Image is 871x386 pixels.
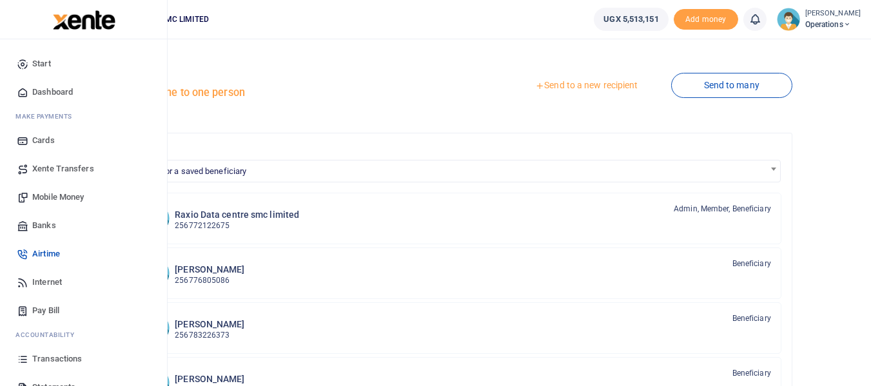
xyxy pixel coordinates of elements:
[805,19,861,30] span: Operations
[32,57,51,70] span: Start
[175,275,244,287] p: 256776805086
[777,8,861,31] a: profile-user [PERSON_NAME] Operations
[128,247,781,299] a: MN [PERSON_NAME] 256776805086 Beneficiary
[128,193,781,244] a: RDcsl Raxio Data centre smc limited 256772122675 Admin, Member, Beneficiary
[674,9,738,30] li: Toup your wallet
[128,302,781,354] a: EM [PERSON_NAME] 256783226373 Beneficiary
[32,304,59,317] span: Pay Bill
[10,240,157,268] a: Airtime
[175,329,244,342] p: 256783226373
[603,13,658,26] span: UGX 5,513,151
[175,264,244,275] h6: [PERSON_NAME]
[10,325,157,345] li: Ac
[10,296,157,325] a: Pay Bill
[32,276,62,289] span: Internet
[732,258,771,269] span: Beneficiary
[10,106,157,126] li: M
[674,14,738,23] a: Add money
[589,8,673,31] li: Wallet ballance
[175,220,299,232] p: 256772122675
[10,211,157,240] a: Banks
[117,66,449,80] h4: Airtime
[777,8,800,31] img: profile-user
[32,86,73,99] span: Dashboard
[32,219,56,232] span: Banks
[10,155,157,183] a: Xente Transfers
[32,162,94,175] span: Xente Transfers
[594,8,668,31] a: UGX 5,513,151
[10,183,157,211] a: Mobile Money
[52,14,115,24] a: logo-small logo-large logo-large
[32,191,84,204] span: Mobile Money
[175,209,299,220] h6: Raxio Data centre smc limited
[32,134,55,147] span: Cards
[117,86,449,99] h5: Send airtime to one person
[32,352,82,365] span: Transactions
[732,367,771,379] span: Beneficiary
[10,345,157,373] a: Transactions
[674,9,738,30] span: Add money
[10,126,157,155] a: Cards
[671,73,792,98] a: Send to many
[674,203,771,215] span: Admin, Member, Beneficiary
[175,319,244,330] h6: [PERSON_NAME]
[805,8,861,19] small: [PERSON_NAME]
[128,160,781,182] span: Search for a saved beneficiary
[10,78,157,106] a: Dashboard
[10,268,157,296] a: Internet
[32,247,60,260] span: Airtime
[53,10,115,30] img: logo-large
[732,313,771,324] span: Beneficiary
[25,330,74,340] span: countability
[10,50,157,78] a: Start
[128,160,780,180] span: Search for a saved beneficiary
[502,74,670,97] a: Send to a new recipient
[22,111,72,121] span: ake Payments
[133,166,246,176] span: Search for a saved beneficiary
[175,374,244,385] h6: [PERSON_NAME]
